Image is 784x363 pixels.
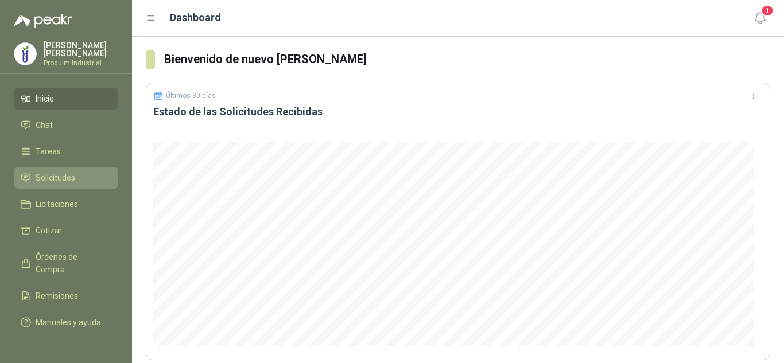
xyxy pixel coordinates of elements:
span: Tareas [36,145,61,158]
a: Remisiones [14,285,118,307]
button: 1 [750,8,770,29]
span: Solicitudes [36,171,75,184]
a: Licitaciones [14,193,118,215]
a: Órdenes de Compra [14,246,118,280]
h3: Bienvenido de nuevo [PERSON_NAME] [164,50,770,68]
a: Cotizar [14,220,118,241]
span: Remisiones [36,290,78,302]
a: Tareas [14,140,118,162]
a: Inicio [14,88,118,110]
span: Licitaciones [36,198,78,210]
span: Chat [36,119,53,131]
span: Inicio [36,92,54,105]
span: Cotizar [36,224,62,237]
a: Solicitudes [14,167,118,189]
span: 1 [761,5,774,16]
p: [PERSON_NAME] [PERSON_NAME] [44,41,118,57]
p: Proquim Industrial [44,60,118,67]
a: Chat [14,114,118,136]
h3: Estado de las Solicitudes Recibidas [153,105,763,119]
span: Órdenes de Compra [36,251,107,276]
img: Logo peakr [14,14,72,28]
h1: Dashboard [170,10,221,26]
p: Últimos 30 días [166,92,216,100]
a: Manuales y ayuda [14,311,118,333]
span: Manuales y ayuda [36,316,101,329]
img: Company Logo [14,43,36,65]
